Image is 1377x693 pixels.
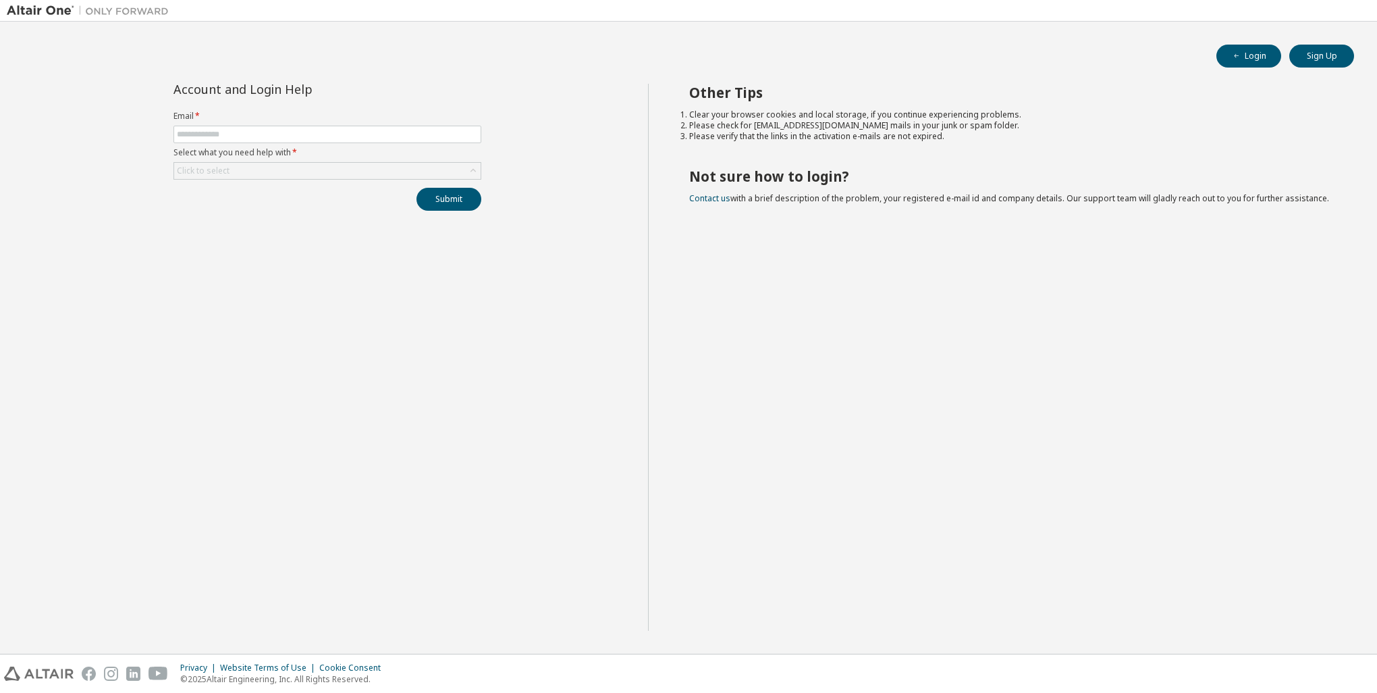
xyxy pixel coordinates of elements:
[220,663,319,673] div: Website Terms of Use
[319,663,389,673] div: Cookie Consent
[180,673,389,685] p: © 2025 Altair Engineering, Inc. All Rights Reserved.
[689,109,1330,120] li: Clear your browser cookies and local storage, if you continue experiencing problems.
[104,667,118,681] img: instagram.svg
[689,192,1329,204] span: with a brief description of the problem, your registered e-mail id and company details. Our suppo...
[689,131,1330,142] li: Please verify that the links in the activation e-mails are not expired.
[689,192,730,204] a: Contact us
[180,663,220,673] div: Privacy
[1289,45,1354,68] button: Sign Up
[174,163,481,179] div: Click to select
[126,667,140,681] img: linkedin.svg
[173,84,420,95] div: Account and Login Help
[689,84,1330,101] h2: Other Tips
[82,667,96,681] img: facebook.svg
[689,120,1330,131] li: Please check for [EMAIL_ADDRESS][DOMAIN_NAME] mails in your junk or spam folder.
[148,667,168,681] img: youtube.svg
[7,4,175,18] img: Altair One
[1216,45,1281,68] button: Login
[4,667,74,681] img: altair_logo.svg
[173,111,481,122] label: Email
[689,168,1330,185] h2: Not sure how to login?
[416,188,481,211] button: Submit
[177,165,230,176] div: Click to select
[173,147,481,158] label: Select what you need help with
